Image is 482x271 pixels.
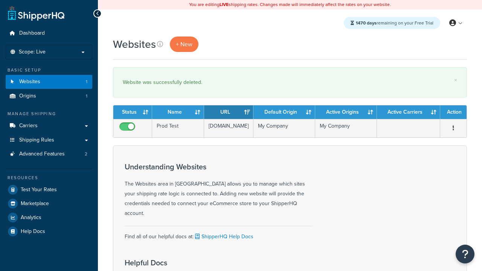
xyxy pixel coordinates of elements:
td: My Company [253,119,315,137]
span: 2 [85,151,87,157]
b: LIVE [220,1,229,8]
td: [DOMAIN_NAME] [204,119,253,137]
span: 1 [86,79,87,85]
a: Websites 1 [6,75,92,89]
div: The Websites area in [GEOGRAPHIC_DATA] allows you to manage which sites your shipping rate logic ... [125,163,313,218]
div: Find all of our helpful docs at: [125,226,313,242]
a: Test Your Rates [6,183,92,196]
a: Help Docs [6,225,92,238]
h3: Understanding Websites [125,163,313,171]
div: Manage Shipping [6,111,92,117]
a: + New [170,37,198,52]
th: Name: activate to sort column ascending [152,105,204,119]
th: Active Origins: activate to sort column ascending [315,105,377,119]
th: Active Carriers: activate to sort column ascending [377,105,440,119]
li: Advanced Features [6,147,92,161]
a: × [454,77,457,83]
span: Help Docs [21,228,45,235]
span: Shipping Rules [19,137,54,143]
a: ShipperHQ Help Docs [194,233,253,241]
h3: Helpful Docs [125,259,260,267]
div: Basic Setup [6,67,92,73]
td: My Company [315,119,377,137]
a: Advanced Features 2 [6,147,92,161]
span: Websites [19,79,40,85]
span: Carriers [19,123,38,129]
a: Analytics [6,211,92,224]
span: Advanced Features [19,151,65,157]
a: Dashboard [6,26,92,40]
li: Origins [6,89,92,103]
th: URL: activate to sort column ascending [204,105,253,119]
div: Website was successfully deleted. [123,77,457,88]
span: Origins [19,93,36,99]
a: Carriers [6,119,92,133]
span: Marketplace [21,201,49,207]
span: Scope: Live [19,49,46,55]
div: remaining on your Free Trial [344,17,440,29]
td: Prod Test [152,119,204,137]
a: Marketplace [6,197,92,210]
th: Default Origin: activate to sort column ascending [253,105,315,119]
div: Resources [6,175,92,181]
a: ShipperHQ Home [8,6,64,21]
li: Websites [6,75,92,89]
h1: Websites [113,37,156,52]
a: Shipping Rules [6,133,92,147]
span: Test Your Rates [21,187,57,193]
span: Dashboard [19,30,45,37]
th: Status: activate to sort column ascending [113,105,152,119]
span: Analytics [21,215,41,221]
strong: 1470 days [356,20,377,26]
span: + New [176,40,192,49]
a: Origins 1 [6,89,92,103]
th: Action [440,105,467,119]
span: 1 [86,93,87,99]
button: Open Resource Center [456,245,474,263]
